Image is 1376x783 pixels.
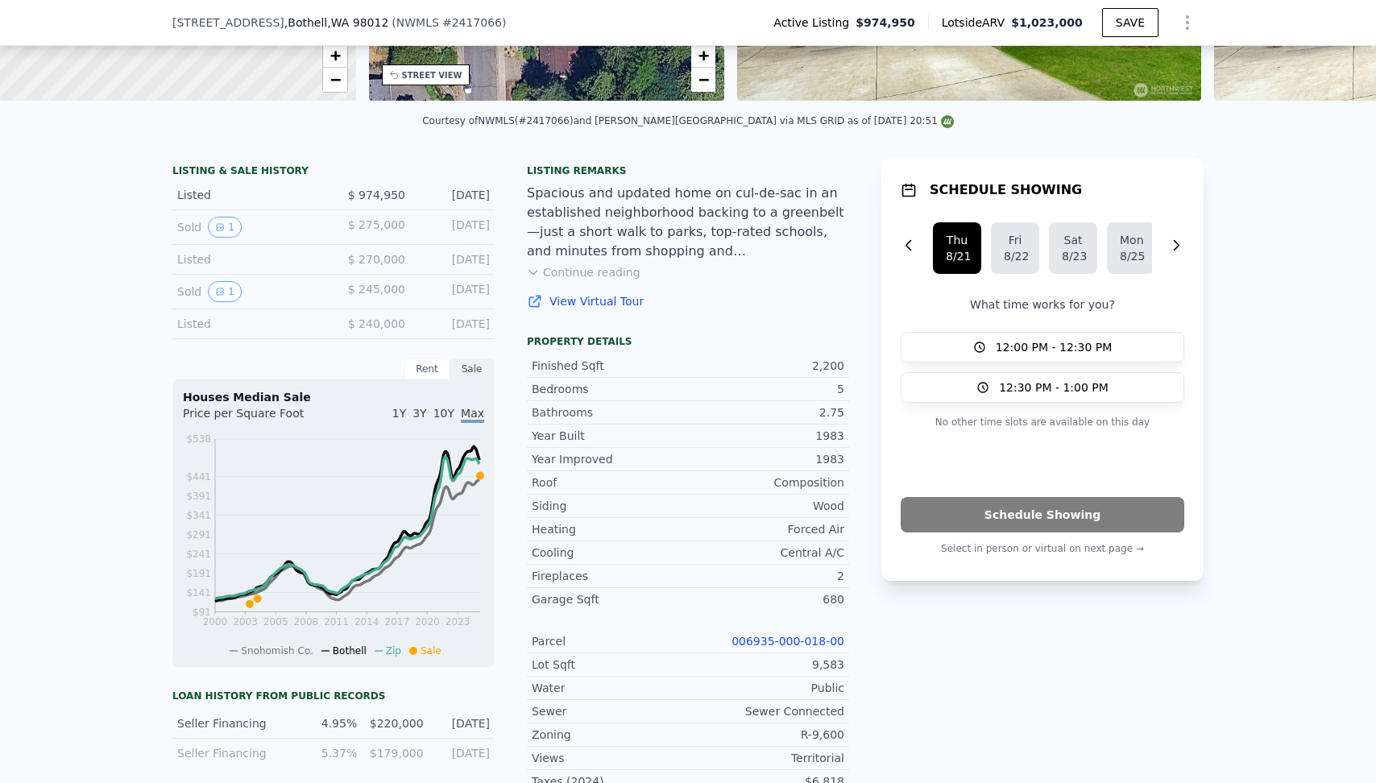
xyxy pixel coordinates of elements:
span: Active Listing [773,14,856,31]
div: Water [532,680,688,696]
button: View historical data [208,281,242,302]
div: 8/23 [1062,248,1084,264]
tspan: $291 [186,529,211,541]
div: [DATE] [418,217,490,238]
p: Select in person or virtual on next page → [901,539,1184,558]
div: 2.75 [688,404,844,420]
button: View historical data [208,217,242,238]
span: $1,023,000 [1011,16,1083,29]
div: [DATE] [418,187,490,203]
div: Garage Sqft [532,591,688,607]
span: Max [461,407,484,423]
span: Snohomish Co. [241,645,313,657]
div: Spacious and updated home on cul-de-sac in an established neighborhood backing to a greenbelt—jus... [527,184,849,261]
div: Sewer [532,703,688,719]
div: Courtesy of NWMLS (#2417066) and [PERSON_NAME][GEOGRAPHIC_DATA] via MLS GRID as of [DATE] 20:51 [422,115,954,126]
tspan: $191 [186,568,211,579]
div: Year Built [532,428,688,444]
div: Finished Sqft [532,358,688,374]
div: Bathrooms [532,404,688,420]
span: $ 275,000 [348,218,405,231]
div: 680 [688,591,844,607]
div: Bedrooms [532,381,688,397]
div: $220,000 [367,715,423,731]
span: # 2417066 [442,16,502,29]
div: [DATE] [418,281,490,302]
div: Year Improved [532,451,688,467]
div: R-9,600 [688,727,844,743]
div: [DATE] [433,715,490,731]
span: 12:30 PM - 1:00 PM [999,379,1109,396]
tspan: $391 [186,491,211,502]
span: $ 270,000 [348,253,405,266]
p: What time works for you? [901,296,1184,313]
div: STREET VIEW [402,69,462,81]
a: Zoom in [691,43,715,68]
p: No other time slots are available on this day [901,412,1184,432]
tspan: $141 [186,587,211,599]
span: − [329,69,340,89]
div: Siding [532,498,688,514]
div: Fireplaces [532,568,688,584]
button: Show Options [1171,6,1204,39]
div: [DATE] [418,316,490,332]
span: $974,950 [856,14,915,31]
a: Zoom in [323,43,347,68]
tspan: 2023 [446,616,470,628]
tspan: $341 [186,510,211,521]
span: Bothell [333,645,367,657]
div: Lot Sqft [532,657,688,673]
button: Mon8/25 [1107,222,1155,274]
div: Sat [1062,232,1084,248]
tspan: 2011 [324,616,349,628]
button: Continue reading [527,264,640,280]
button: Sat8/23 [1049,222,1097,274]
span: Lotside ARV [942,14,1011,31]
div: Listed [177,251,321,267]
div: Views [532,750,688,766]
tspan: 2014 [354,616,379,628]
div: 8/22 [1004,248,1026,264]
div: Cooling [532,545,688,561]
tspan: $538 [186,433,211,445]
div: Listing remarks [527,164,849,177]
span: − [698,69,709,89]
div: Sold [177,281,321,302]
tspan: 2003 [233,616,258,628]
button: 12:00 PM - 12:30 PM [901,332,1184,362]
div: [DATE] [433,745,490,761]
span: 10Y [433,407,454,420]
div: Mon [1120,232,1142,248]
img: NWMLS Logo [941,115,954,128]
div: Sold [177,217,321,238]
div: 9,583 [688,657,844,673]
div: Wood [688,498,844,514]
div: Sewer Connected [688,703,844,719]
div: Property details [527,335,849,348]
div: 4.95% [300,715,357,731]
tspan: 2000 [203,616,228,628]
div: $179,000 [367,745,423,761]
div: 2,200 [688,358,844,374]
div: Heating [532,521,688,537]
a: Zoom out [691,68,715,92]
div: LISTING & SALE HISTORY [172,164,495,180]
tspan: 2008 [294,616,319,628]
span: $ 245,000 [348,283,405,296]
div: Loan history from public records [172,690,495,702]
div: 5 [688,381,844,397]
div: 5.37% [300,745,357,761]
tspan: $441 [186,471,211,483]
span: 12:00 PM - 12:30 PM [996,339,1113,355]
a: Zoom out [323,68,347,92]
span: $ 240,000 [348,317,405,330]
span: [STREET_ADDRESS] [172,14,284,31]
div: 8/21 [946,248,968,264]
tspan: 2020 [415,616,440,628]
tspan: 2017 [385,616,410,628]
button: SAVE [1102,8,1158,37]
div: Parcel [532,633,688,649]
div: Listed [177,187,321,203]
button: Fri8/22 [991,222,1039,274]
span: , WA 98012 [327,16,388,29]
